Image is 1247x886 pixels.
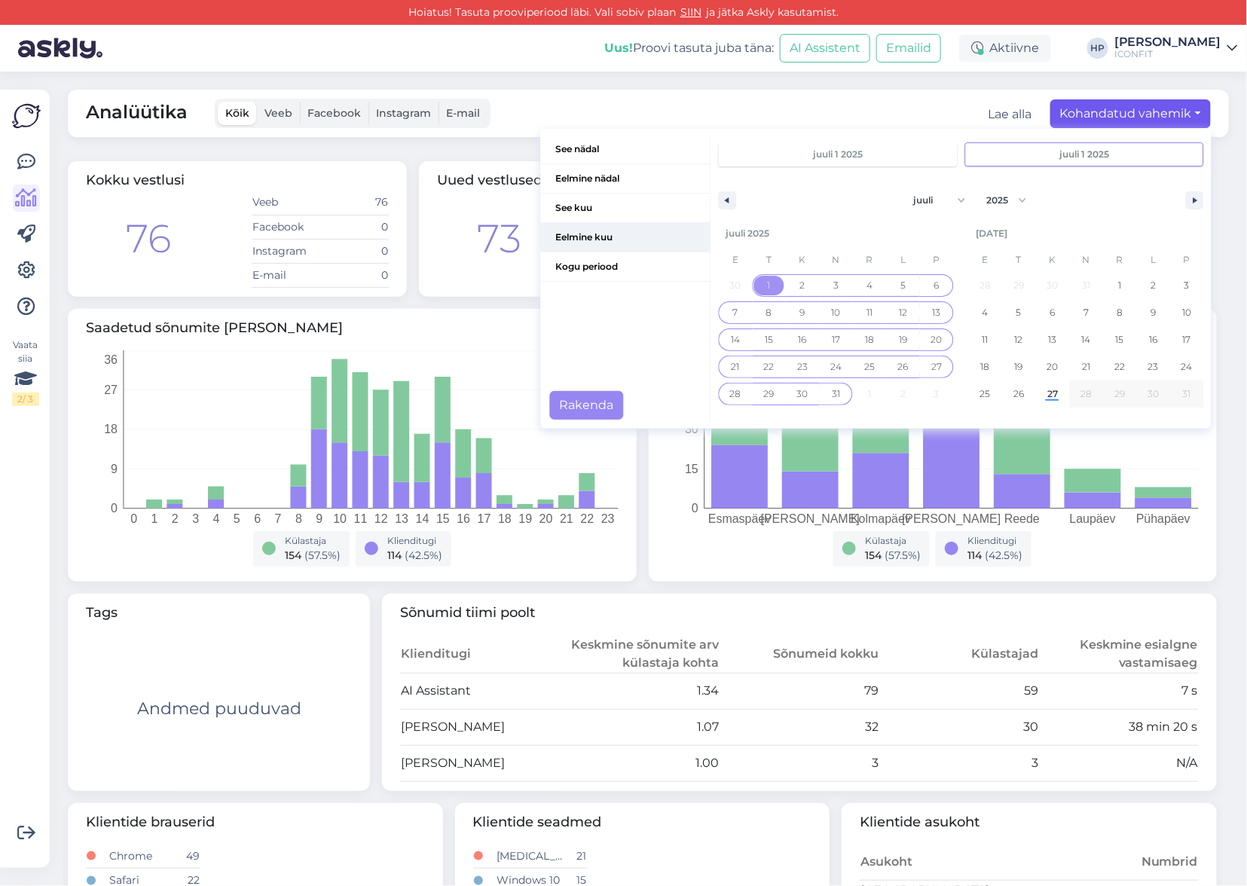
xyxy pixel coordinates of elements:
[969,326,1003,353] button: 11
[446,106,480,120] span: E-mail
[989,105,1032,124] button: Lae alla
[1136,353,1170,380] button: 23
[1136,272,1170,299] button: 2
[225,106,249,120] span: Kõik
[1013,380,1024,408] span: 26
[541,223,711,252] button: Eelmine kuu
[969,380,1003,408] button: 25
[541,164,711,193] span: Eelmine nädal
[866,299,873,326] span: 11
[320,263,389,287] td: 0
[708,512,771,525] tspan: Esmaspäev
[541,252,711,282] button: Kogu periood
[1170,353,1204,380] button: 24
[137,696,301,721] div: Andmed puuduvad
[731,353,739,380] span: 21
[252,263,320,287] td: E-mail
[1184,272,1190,299] span: 3
[752,272,786,299] button: 1
[560,673,720,709] td: 1.34
[581,512,594,525] tspan: 22
[234,512,240,525] tspan: 5
[109,845,177,869] td: Chrome
[560,635,720,674] th: Keskmine sõnumite arv külastaja kohta
[478,209,522,268] div: 73
[731,326,740,353] span: 14
[864,353,875,380] span: 25
[865,326,874,353] span: 18
[676,5,706,19] a: SIIN
[830,353,842,380] span: 24
[752,380,786,408] button: 29
[539,512,553,525] tspan: 20
[819,380,853,408] button: 31
[967,548,982,562] span: 114
[752,248,786,272] span: T
[1114,36,1221,48] div: [PERSON_NAME]
[1070,512,1116,525] tspan: Laupäev
[1151,272,1156,299] span: 2
[252,239,320,263] td: Instagram
[252,191,320,215] td: Veeb
[541,135,711,163] span: See nädal
[902,512,1001,526] tspan: [PERSON_NAME]
[1114,380,1125,408] span: 29
[104,423,118,435] tspan: 18
[1170,326,1204,353] button: 17
[719,248,753,272] span: E
[285,534,341,548] div: Külastaja
[1002,353,1036,380] button: 19
[886,248,920,272] span: L
[763,380,774,408] span: 29
[1148,353,1159,380] span: 23
[320,239,389,263] td: 0
[685,463,698,475] tspan: 15
[763,353,774,380] span: 22
[104,353,118,365] tspan: 36
[819,299,853,326] button: 10
[851,512,911,525] tspan: Kolmapäev
[886,299,920,326] button: 12
[799,272,805,299] span: 2
[720,709,879,745] td: 32
[1069,326,1103,353] button: 14
[933,299,941,326] span: 13
[920,299,954,326] button: 13
[920,353,954,380] button: 27
[252,215,320,239] td: Facebook
[264,106,292,120] span: Veeb
[920,248,954,272] span: P
[1016,299,1022,326] span: 5
[786,353,820,380] button: 23
[1036,380,1070,408] button: 27
[969,353,1003,380] button: 18
[1136,326,1170,353] button: 16
[732,299,738,326] span: 7
[985,548,1022,562] span: ( 42.5 %)
[405,548,442,562] span: ( 42.5 %)
[866,272,873,299] span: 4
[833,272,839,299] span: 3
[1103,248,1137,272] span: R
[1050,99,1211,128] button: Kohandatud vahemik
[130,512,137,525] tspan: 0
[1103,326,1137,353] button: 15
[886,326,920,353] button: 19
[1183,326,1191,353] span: 17
[720,673,879,709] td: 79
[86,318,619,338] span: Saadetud sõnumite [PERSON_NAME]
[86,99,188,128] span: Analüütika
[376,106,431,120] span: Instagram
[304,548,341,562] span: ( 57.5 %)
[1036,326,1070,353] button: 13
[1182,299,1191,326] span: 10
[799,299,805,326] span: 9
[969,219,1204,248] div: [DATE]
[967,534,1022,548] div: Klienditugi
[931,353,942,380] span: 27
[478,512,491,525] tspan: 17
[1170,272,1204,299] button: 3
[541,164,711,194] button: Eelmine nädal
[1080,380,1092,408] span: 28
